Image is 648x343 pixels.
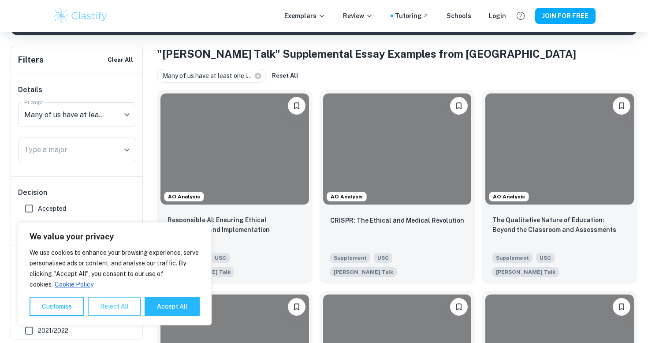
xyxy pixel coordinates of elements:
p: The Qualitative Nature of Education: Beyond the Classroom and Assessments [492,215,627,235]
p: CRISPR: The Ethical and Medical Revolution [330,216,464,225]
p: We value your privacy [30,231,200,242]
span: USC [211,253,230,263]
button: Please log in to bookmark exemplars [288,298,305,316]
a: AO AnalysisPlease log in to bookmark exemplarsThe Qualitative Nature of Education: Beyond the Cla... [482,90,637,284]
p: Review [343,11,373,21]
span: Supplement [330,253,370,263]
p: Exemplars [284,11,325,21]
div: We value your privacy [18,222,212,325]
button: Please log in to bookmark exemplars [288,97,305,115]
button: Please log in to bookmark exemplars [613,298,630,316]
h6: Details [18,85,136,95]
button: Please log in to bookmark exemplars [450,298,468,316]
span: AO Analysis [327,193,366,201]
a: Cookie Policy [54,280,94,288]
p: We use cookies to enhance your browsing experience, serve personalised ads or content, and analys... [30,247,200,290]
span: AO Analysis [164,193,204,201]
span: USC [536,253,555,263]
div: Many of us have at least one i... [157,69,266,83]
button: Please log in to bookmark exemplars [613,97,630,115]
img: Clastify logo [52,7,108,25]
h6: Decision [18,187,136,198]
label: Prompt [24,98,44,106]
span: [PERSON_NAME] Talk [496,268,555,276]
button: Open [121,144,133,156]
button: Reset All [270,69,301,82]
a: Login [489,11,506,21]
span: Many of us have at least one i... [163,71,256,81]
button: Please log in to bookmark exemplars [450,97,468,115]
span: Many of us have at least one issue or passion that we care deeply about – a topic on which we wou... [492,266,559,277]
span: Rejected [38,221,64,231]
a: Schools [447,11,471,21]
button: JOIN FOR FREE [535,8,596,24]
span: [PERSON_NAME] Talk [334,268,393,276]
span: Accepted [38,204,66,213]
button: Accept All [145,297,200,316]
button: Reject All [88,297,141,316]
p: Responsible AI: Ensuring Ethical Development and Implementation [168,215,302,235]
h1: "[PERSON_NAME] Talk" Supplemental Essay Examples from [GEOGRAPHIC_DATA] [157,46,637,62]
a: Tutoring [395,11,429,21]
span: USC [374,253,392,263]
span: AO Analysis [489,193,529,201]
span: 2021/2022 [38,326,68,336]
button: Open [121,108,133,121]
button: Clear All [105,53,135,67]
span: Supplement [492,253,533,263]
button: Help and Feedback [513,8,528,23]
a: AO AnalysisPlease log in to bookmark exemplarsCRISPR: The Ethical and Medical RevolutionSupplemen... [320,90,475,284]
button: Customise [30,297,84,316]
a: AO AnalysisPlease log in to bookmark exemplarsResponsible AI: Ensuring Ethical Development and Im... [157,90,313,284]
span: Many of us have at least one issue or passion that we care deeply about – a topic on which we wou... [330,266,397,277]
h6: Filters [18,54,44,66]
